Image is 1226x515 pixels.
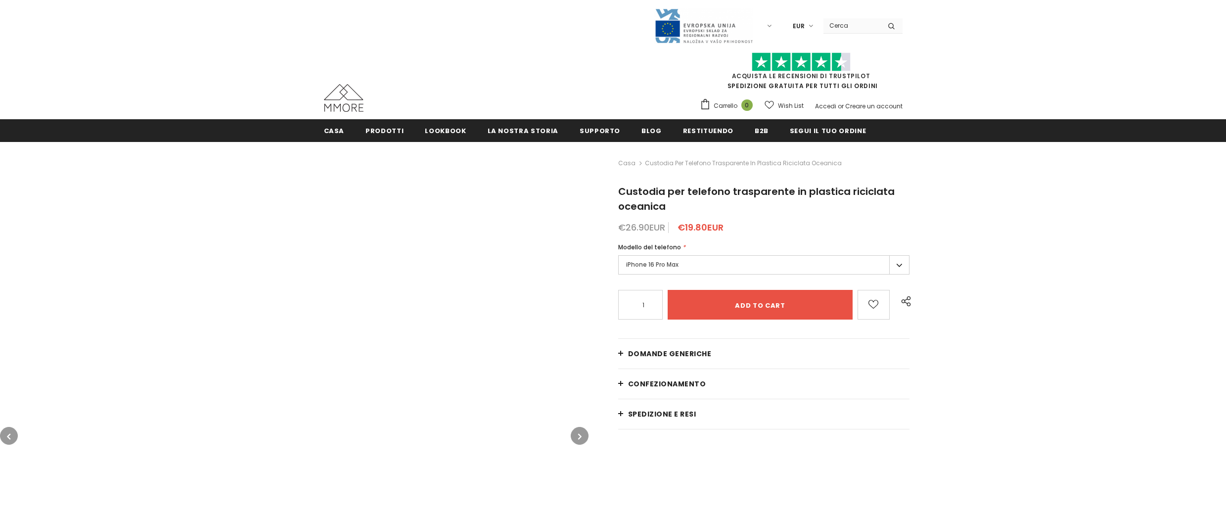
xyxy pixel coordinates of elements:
a: Segui il tuo ordine [790,119,866,141]
span: La nostra storia [488,126,558,136]
span: B2B [755,126,769,136]
a: Creare un account [845,102,903,110]
span: €26.90EUR [618,221,665,234]
a: B2B [755,119,769,141]
span: Prodotti [365,126,404,136]
span: Casa [324,126,345,136]
span: or [838,102,844,110]
input: Search Site [823,18,880,33]
span: Restituendo [683,126,733,136]
span: Lookbook [425,126,466,136]
span: Spedizione e resi [628,409,696,419]
a: La nostra storia [488,119,558,141]
span: Carrello [714,101,737,111]
span: supporto [580,126,620,136]
img: Fidati di Pilot Stars [752,52,851,72]
span: Domande generiche [628,349,712,359]
a: Blog [641,119,662,141]
span: Segui il tuo ordine [790,126,866,136]
span: €19.80EUR [678,221,724,234]
span: Wish List [778,101,804,111]
a: supporto [580,119,620,141]
span: Custodia per telefono trasparente in plastica riciclata oceanica [618,185,895,213]
a: Casa [324,119,345,141]
img: Casi MMORE [324,84,363,112]
span: Blog [641,126,662,136]
span: EUR [793,21,805,31]
span: CONFEZIONAMENTO [628,379,706,389]
a: CONFEZIONAMENTO [618,369,910,399]
span: Custodia per telefono trasparente in plastica riciclata oceanica [645,157,842,169]
input: Add to cart [668,290,853,320]
a: Carrello 0 [700,98,758,113]
a: Javni Razpis [654,21,753,30]
span: Modello del telefono [618,243,681,251]
a: Prodotti [365,119,404,141]
a: Casa [618,157,636,169]
img: Javni Razpis [654,8,753,44]
span: SPEDIZIONE GRATUITA PER TUTTI GLI ORDINI [700,57,903,90]
a: Accedi [815,102,836,110]
a: Domande generiche [618,339,910,369]
a: Wish List [765,97,804,114]
a: Acquista le recensioni di TrustPilot [732,72,870,80]
a: Restituendo [683,119,733,141]
span: 0 [741,99,753,111]
label: iPhone 16 Pro Max [618,255,910,275]
a: Lookbook [425,119,466,141]
a: Spedizione e resi [618,399,910,429]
